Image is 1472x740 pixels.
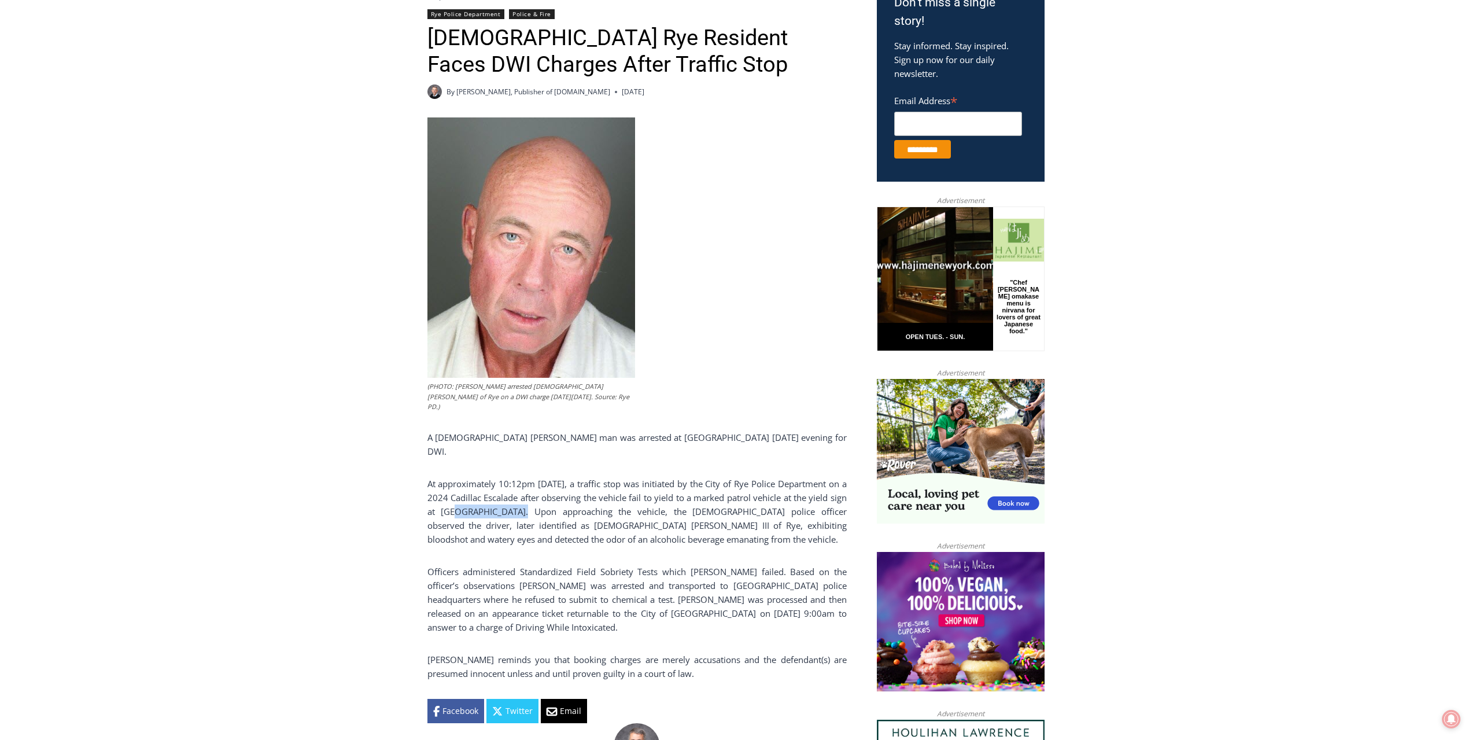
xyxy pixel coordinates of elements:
a: Rye Police Department [427,9,504,19]
span: Advertisement [925,367,996,378]
a: Intern @ [DOMAIN_NAME] [278,112,560,144]
p: Stay informed. Stay inspired. Sign up now for our daily newsletter. [894,39,1027,80]
h4: Book [PERSON_NAME]'s Good Humor for Your Event [352,12,403,45]
a: Open Tues. - Sun. [PHONE_NUMBER] [1,116,116,144]
time: [DATE] [622,86,644,97]
a: Facebook [427,699,484,723]
img: Baked by Melissa [877,552,1045,692]
a: Twitter [486,699,538,723]
span: Advertisement [925,708,996,719]
img: (PHOTO: Rye PD arrested 56 year old Thomas M. Davitt III of Rye on a DWI charge on Friday, August... [427,117,635,378]
span: By [447,86,455,97]
p: Officers administered Standardized Field Sobriety Tests which [PERSON_NAME] failed. Based on the ... [427,565,847,634]
p: [PERSON_NAME] reminds you that booking charges are merely accusations and the defendant(s) are pr... [427,653,847,680]
a: Email [541,699,587,723]
figcaption: (PHOTO: [PERSON_NAME] arrested [DEMOGRAPHIC_DATA] [PERSON_NAME] of Rye on a DWI charge [DATE][DAT... [427,381,635,412]
span: Advertisement [925,540,996,551]
h1: [DEMOGRAPHIC_DATA] Rye Resident Faces DWI Charges After Traffic Stop [427,25,847,78]
a: [PERSON_NAME], Publisher of [DOMAIN_NAME] [456,87,610,97]
label: Email Address [894,89,1022,110]
a: Author image [427,84,442,99]
a: Police & Fire [509,9,555,19]
a: Book [PERSON_NAME]'s Good Humor for Your Event [344,3,418,53]
p: A [DEMOGRAPHIC_DATA] [PERSON_NAME] man was arrested at [GEOGRAPHIC_DATA] [DATE] evening for DWI. [427,430,847,458]
p: At approximately 10:12pm [DATE], a traffic stop was initiated by the City of Rye Police Departmen... [427,477,847,546]
div: Apply Now <> summer and RHS senior internships available [292,1,547,112]
span: Intern @ [DOMAIN_NAME] [302,115,536,141]
span: Open Tues. - Sun. [PHONE_NUMBER] [3,119,113,163]
div: "Chef [PERSON_NAME] omakase menu is nirvana for lovers of great Japanese food." [119,72,164,138]
div: Birthdays, Graduations, Any Private Event [76,21,286,32]
span: Advertisement [925,195,996,206]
